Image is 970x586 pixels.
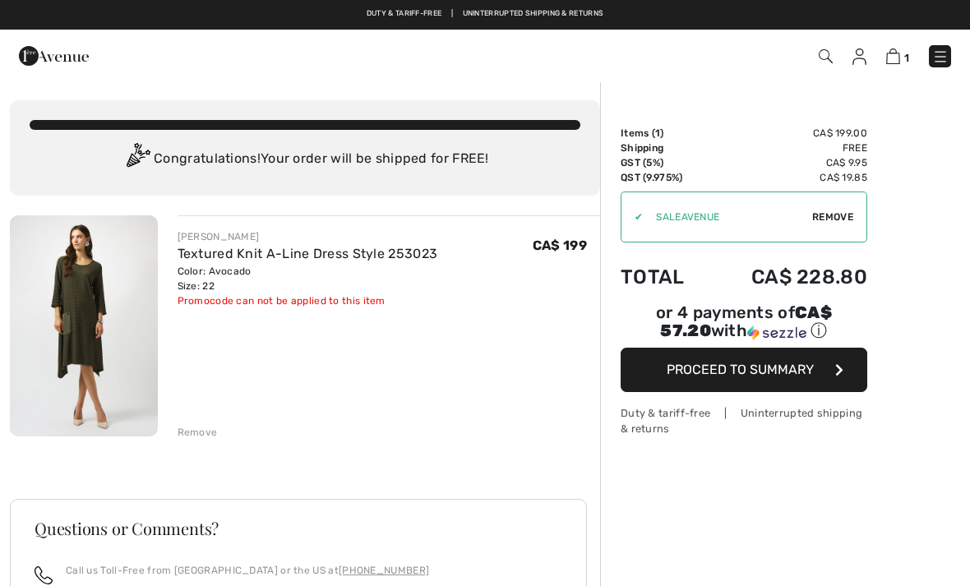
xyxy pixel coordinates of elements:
h3: Questions or Comments? [35,520,562,537]
div: Congratulations! Your order will be shipped for FREE! [30,143,580,176]
td: CA$ 228.80 [708,249,867,305]
td: QST (9.975%) [621,170,708,185]
span: 1 [904,52,909,64]
td: Items ( ) [621,126,708,141]
div: or 4 payments of with [621,305,867,342]
img: Congratulation2.svg [121,143,154,176]
a: 1ère Avenue [19,47,89,62]
a: Duty & tariff-free | Uninterrupted shipping & returns [367,9,603,17]
img: Menu [932,48,949,65]
div: or 4 payments ofCA$ 57.20withSezzle Click to learn more about Sezzle [621,305,867,348]
img: My Info [852,48,866,65]
span: Proceed to Summary [667,362,814,377]
td: Shipping [621,141,708,155]
img: Search [819,49,833,63]
img: Shopping Bag [886,48,900,64]
span: 1 [655,127,660,139]
input: Promo code [643,192,812,242]
td: CA$ 19.85 [708,170,867,185]
td: GST (5%) [621,155,708,170]
button: Proceed to Summary [621,348,867,392]
td: Free [708,141,867,155]
a: [PHONE_NUMBER] [339,565,429,576]
img: Textured Knit A-Line Dress Style 253023 [10,215,158,436]
img: Sezzle [747,325,806,340]
div: ✔ [621,210,643,224]
span: CA$ 199 [533,238,587,253]
div: Remove [178,425,218,440]
a: Textured Knit A-Line Dress Style 253023 [178,246,438,261]
a: 1 [886,46,909,66]
div: Color: Avocado Size: 22 [178,264,438,293]
img: 1ère Avenue [19,39,89,72]
span: Remove [812,210,853,224]
td: CA$ 9.95 [708,155,867,170]
img: call [35,566,53,584]
p: Call us Toll-Free from [GEOGRAPHIC_DATA] or the US at [66,563,429,578]
div: Promocode can not be applied to this item [178,293,438,308]
div: [PERSON_NAME] [178,229,438,244]
td: CA$ 199.00 [708,126,867,141]
div: Duty & tariff-free | Uninterrupted shipping & returns [621,405,867,436]
span: CA$ 57.20 [660,302,832,340]
td: Total [621,249,708,305]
